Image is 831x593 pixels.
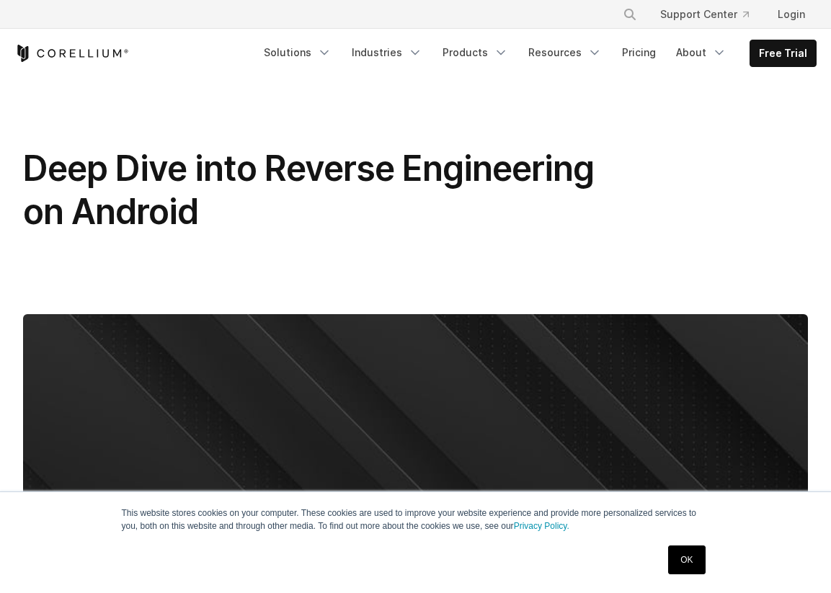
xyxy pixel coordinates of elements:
span: Deep Dive into Reverse Engineering on Android [23,147,594,233]
a: Login [766,1,817,27]
a: Free Trial [750,40,816,66]
a: OK [668,545,705,574]
a: Solutions [255,40,340,66]
a: Resources [520,40,610,66]
a: Industries [343,40,431,66]
div: Navigation Menu [605,1,817,27]
a: About [667,40,735,66]
a: Support Center [649,1,760,27]
a: Corellium Home [14,45,129,62]
div: Navigation Menu [255,40,817,67]
a: Products [434,40,517,66]
a: Pricing [613,40,665,66]
a: Privacy Policy. [514,521,569,531]
p: This website stores cookies on your computer. These cookies are used to improve your website expe... [122,507,710,532]
button: Search [617,1,643,27]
